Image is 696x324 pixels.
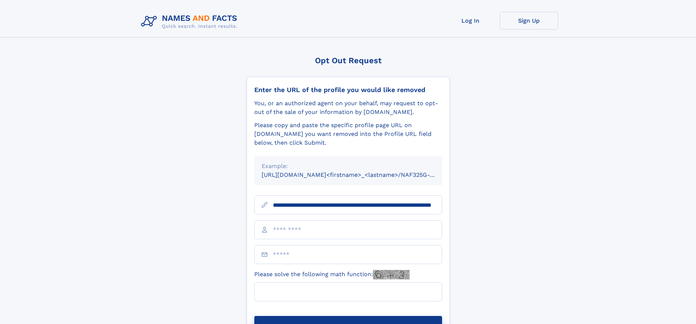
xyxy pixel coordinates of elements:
[138,12,243,31] img: Logo Names and Facts
[254,86,442,94] div: Enter the URL of the profile you would like removed
[254,99,442,117] div: You, or an authorized agent on your behalf, may request to opt-out of the sale of your informatio...
[441,12,500,30] a: Log In
[500,12,558,30] a: Sign Up
[262,162,435,171] div: Example:
[254,270,410,279] label: Please solve the following math function:
[254,121,442,147] div: Please copy and paste the specific profile page URL on [DOMAIN_NAME] you want removed into the Pr...
[247,56,450,65] div: Opt Out Request
[262,171,456,178] small: [URL][DOMAIN_NAME]<firstname>_<lastname>/NAF325G-xxxxxxxx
